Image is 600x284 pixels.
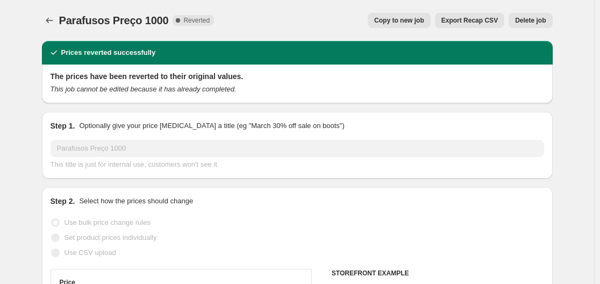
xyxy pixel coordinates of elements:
span: Set product prices individually [65,233,157,242]
span: Copy to new job [374,16,424,25]
button: Export Recap CSV [435,13,504,28]
button: Price change jobs [42,13,57,28]
span: Use bulk price change rules [65,218,151,226]
i: This job cannot be edited because it has already completed. [51,85,237,93]
span: This title is just for internal use, customers won't see it [51,160,217,168]
p: Select how the prices should change [79,196,193,207]
span: Parafusos Preço 1000 [59,15,169,26]
span: Reverted [183,16,210,25]
h2: The prices have been reverted to their original values. [51,71,544,82]
button: Delete job [509,13,552,28]
h6: STOREFRONT EXAMPLE [332,269,544,278]
span: Export Recap CSV [441,16,498,25]
h2: Step 2. [51,196,75,207]
span: Delete job [515,16,546,25]
button: Copy to new job [368,13,431,28]
p: Optionally give your price [MEDICAL_DATA] a title (eg "March 30% off sale on boots") [79,120,344,131]
h2: Prices reverted successfully [61,47,156,58]
span: Use CSV upload [65,248,116,257]
h2: Step 1. [51,120,75,131]
input: 30% off holiday sale [51,140,544,157]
